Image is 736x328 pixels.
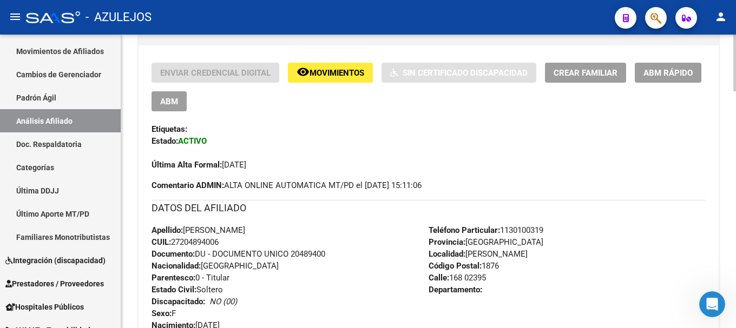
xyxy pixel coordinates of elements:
[152,180,224,190] strong: Comentario ADMIN:
[152,273,195,283] strong: Parentesco:
[382,63,536,83] button: Sin Certificado Discapacidad
[51,245,60,254] button: Adjuntar un archivo
[160,68,271,78] span: Enviar Credencial Digital
[146,206,208,230] div: ok. gracias!
[288,63,373,83] button: Movimientos
[17,245,25,254] button: Selector de emoji
[25,61,169,81] li: Crear el usurario según el siguiente
[152,309,172,318] strong: Sexo:
[5,255,106,266] span: Integración (discapacidad)
[152,200,706,216] h3: DATOS DEL AFILIADO
[152,297,205,306] strong: Discapacitado:
[152,309,176,318] span: F
[160,97,178,106] span: ABM
[429,225,500,235] strong: Teléfono Particular:
[429,273,486,283] span: 168 02395
[17,128,169,191] div: los datos para la creación del usuario serían: Usuario surge: [PERSON_NAME], cuil: 20311652517
[152,179,422,191] span: ALTA ONLINE AUTOMATICA MT/PD el [DATE] 15:11:06
[152,124,187,134] strong: Etiquetas:
[152,225,183,235] strong: Apellido:
[152,285,196,294] strong: Estado Civil:
[714,10,727,23] mat-icon: person
[545,63,626,83] button: Crear Familiar
[86,5,152,29] span: - AZULEJOS
[152,249,195,259] strong: Documento:
[5,278,104,290] span: Prestadores / Proveedores
[31,6,48,23] img: Profile image for Fin
[152,237,219,247] span: 27204894006
[429,225,543,235] span: 1130100319
[152,261,279,271] span: [GEOGRAPHIC_DATA]
[152,91,187,111] button: ABM
[152,225,245,235] span: [PERSON_NAME]
[17,171,150,190] a: [PERSON_NAME][EMAIL_ADDRESS][DOMAIN_NAME]
[52,14,168,24] p: El equipo también puede ayudar
[429,249,528,259] span: [PERSON_NAME]
[209,297,237,306] i: NO (00)
[699,291,725,317] iframe: Intercom live chat
[152,273,229,283] span: 0 - Titular
[429,285,482,294] strong: Departamento:
[643,68,693,78] span: ABM Rápido
[52,5,65,14] h1: Fin
[429,273,449,283] strong: Calle:
[152,237,171,247] strong: CUIL:
[155,213,199,224] div: ok. gracias!
[152,285,223,294] span: Soltero
[310,68,364,78] span: Movimientos
[189,4,209,25] button: Inicio
[403,68,528,78] span: Sin Certificado Discapacidad
[186,241,203,258] button: Enviar un mensaje…
[34,245,43,254] button: Selector de gif
[635,63,701,83] button: ABM Rápido
[554,68,617,78] span: Crear Familiar
[429,261,482,271] strong: Código Postal:
[60,71,102,80] a: instructivo.
[429,237,465,247] strong: Provincia:
[9,206,208,239] div: ADRIANA dice…
[429,249,465,259] strong: Localidad:
[9,10,22,23] mat-icon: menu
[152,249,325,259] span: DU - DOCUMENTO UNICO 20489400
[7,4,28,25] button: go back
[152,160,246,170] span: [DATE]
[429,261,499,271] span: 1876
[152,160,222,170] strong: Última Alta Formal:
[152,261,201,271] strong: Nacionalidad:
[152,63,279,83] button: Enviar Credencial Digital
[297,65,310,78] mat-icon: remove_red_eye
[429,237,543,247] span: [GEOGRAPHIC_DATA]
[152,136,178,146] strong: Estado:
[9,121,208,206] div: Ludmila dice…
[178,136,207,146] strong: ACTIVO
[9,223,207,241] textarea: Escribe un mensaje...
[5,301,84,313] span: Hospitales Públicos
[9,121,178,198] div: los datos para la creación del usuario serían:Usuario surge: [PERSON_NAME], cuil: 20311652517[PER...
[25,84,169,114] li: Vincular el sistema SURGE a ese usuario (Paso 4. Sistemas) del instructivo.
[25,18,169,58] li: Pedir datos a su ejecutivo o al soporte de la plataforma para la creación del usuario que permiti...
